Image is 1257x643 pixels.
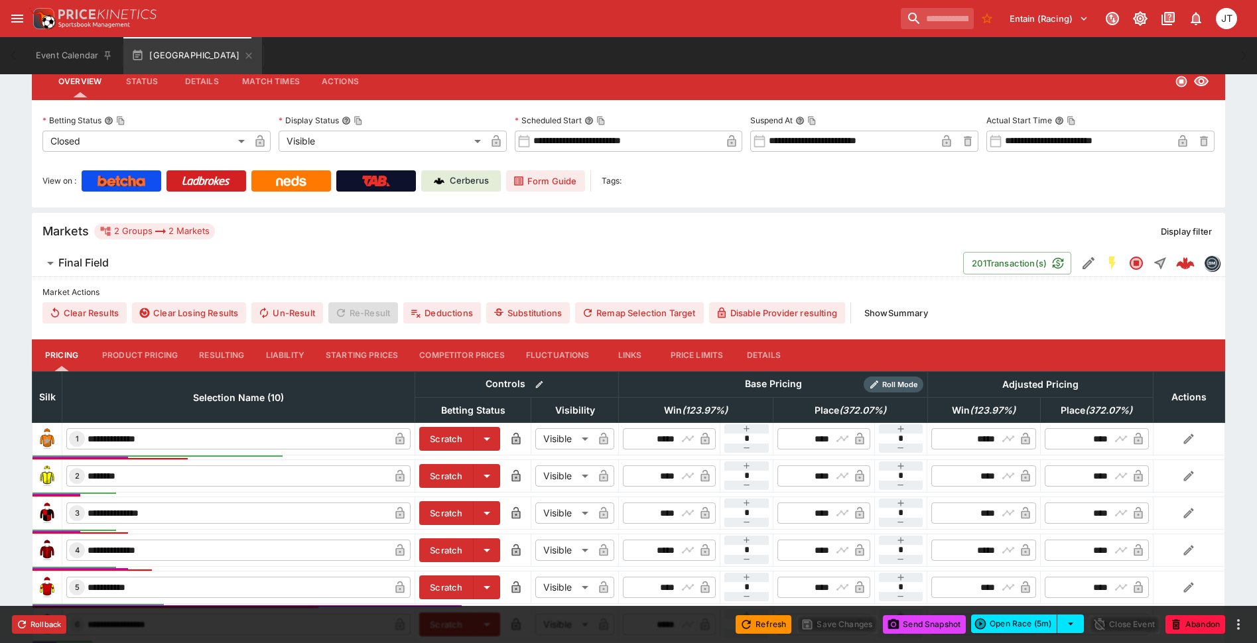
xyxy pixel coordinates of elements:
[104,116,113,125] button: Betting StatusCopy To Clipboard
[72,508,82,518] span: 3
[1212,4,1241,33] button: Josh Tanner
[178,390,298,406] span: Selection Name (10)
[864,377,923,392] div: Show/hide Price Roll mode configuration.
[415,371,619,397] th: Controls
[1124,251,1148,275] button: Closed
[1176,254,1195,272] div: 6f275053-8142-4b9f-ac38-f0978dc2112c
[42,223,89,239] h5: Markets
[660,339,734,371] button: Price Limits
[42,131,249,152] div: Closed
[535,577,593,598] div: Visible
[877,379,923,390] span: Roll Mode
[535,502,593,524] div: Visible
[1153,371,1224,422] th: Actions
[901,8,974,29] input: search
[182,176,230,186] img: Ladbrokes
[1165,615,1225,634] button: Abandon
[535,428,593,449] div: Visible
[1100,7,1124,30] button: Connected to PK
[1077,251,1100,275] button: Edit Detail
[682,402,728,418] em: ( 123.97 %)
[986,115,1052,126] p: Actual Start Time
[927,371,1153,397] th: Adjusted Pricing
[42,115,101,126] p: Betting Status
[42,170,76,192] label: View on :
[1184,7,1208,30] button: Notifications
[276,176,306,186] img: Neds
[112,66,172,97] button: Status
[419,427,474,451] button: Scratch
[419,538,474,562] button: Scratch
[58,22,130,28] img: Sportsbook Management
[328,302,398,323] span: Re-Result
[535,540,593,561] div: Visible
[976,8,998,29] button: No Bookmarks
[531,376,548,393] button: Bulk edit
[92,339,188,371] button: Product Pricing
[1156,7,1180,30] button: Documentation
[132,302,246,323] button: Clear Losing Results
[403,302,481,323] button: Deductions
[486,302,570,323] button: Substitutions
[541,402,610,418] span: Visibility
[72,546,82,555] span: 4
[839,402,886,418] em: ( 372.07 %)
[58,9,157,19] img: PriceKinetics
[883,615,966,634] button: Send Snapshot
[971,614,1084,633] div: split button
[36,577,58,598] img: runner 5
[1128,255,1144,271] svg: Closed
[1172,250,1199,276] a: 6f275053-8142-4b9f-ac38-f0978dc2112c
[734,339,793,371] button: Details
[1128,7,1152,30] button: Toggle light/dark mode
[1067,116,1076,125] button: Copy To Clipboard
[856,302,936,323] button: ShowSummary
[36,502,58,524] img: runner 3
[434,176,444,186] img: Cerberus
[937,402,1030,418] span: Win(123.97%)
[1153,221,1220,242] button: Display filter
[315,339,409,371] button: Starting Prices
[1055,116,1064,125] button: Actual Start TimeCopy To Clipboard
[33,371,62,422] th: Silk
[427,402,520,418] span: Betting Status
[971,614,1057,633] button: Open Race (5m)
[42,282,1215,302] label: Market Actions
[600,339,660,371] button: Links
[421,170,501,192] a: Cerberus
[515,339,600,371] button: Fluctuations
[32,250,963,276] button: Final Field
[584,116,594,125] button: Scheduled StartCopy To Clipboard
[1230,616,1246,632] button: more
[188,339,255,371] button: Resulting
[750,115,793,126] p: Suspend At
[354,116,363,125] button: Copy To Clipboard
[1002,8,1096,29] button: Select Tenant
[575,302,704,323] button: Remap Selection Target
[795,116,805,125] button: Suspend AtCopy To Clipboard
[172,66,232,97] button: Details
[255,339,315,371] button: Liability
[279,131,486,152] div: Visible
[72,583,82,592] span: 5
[596,116,606,125] button: Copy To Clipboard
[736,615,791,634] button: Refresh
[1085,402,1132,418] em: ( 372.07 %)
[800,402,901,418] span: Place(372.07%)
[32,339,92,371] button: Pricing
[419,501,474,525] button: Scratch
[1100,251,1124,275] button: SGM Enabled
[602,170,622,192] label: Tags:
[362,176,390,186] img: TabNZ
[99,223,210,239] div: 2 Groups 2 Markets
[98,176,145,186] img: Betcha
[450,174,489,188] p: Cerberus
[649,402,742,418] span: Win(123.97%)
[1193,74,1209,89] svg: Visible
[72,471,82,481] span: 2
[48,66,112,97] button: Overview
[42,302,127,323] button: Clear Results
[12,615,66,634] button: Rollback
[709,302,845,323] button: Disable Provider resulting
[1046,402,1147,418] span: Place(372.07%)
